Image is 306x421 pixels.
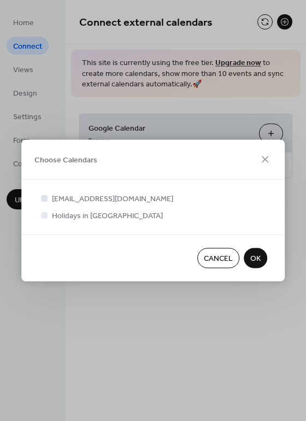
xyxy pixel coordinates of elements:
span: OK [250,253,261,265]
span: Holidays in [GEOGRAPHIC_DATA] [52,210,163,222]
span: [EMAIL_ADDRESS][DOMAIN_NAME] [52,194,173,205]
span: Choose Calendars [34,155,97,166]
button: Cancel [197,248,239,268]
span: Cancel [204,253,233,265]
button: OK [244,248,267,268]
